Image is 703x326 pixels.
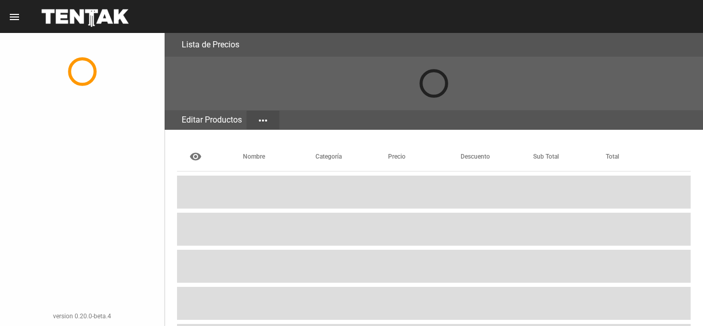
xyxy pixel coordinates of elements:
[606,142,691,171] mat-header-cell: Total
[177,110,247,130] div: Editar Productos
[257,114,269,127] mat-icon: more_horiz
[182,38,239,52] h3: Lista de Precios
[388,142,461,171] mat-header-cell: Precio
[8,311,156,321] div: version 0.20.0-beta.4
[247,111,279,129] button: Elegir sección
[533,142,606,171] mat-header-cell: Sub Total
[189,150,202,163] mat-icon: visibility
[243,142,315,171] mat-header-cell: Nombre
[461,142,533,171] mat-header-cell: Descuento
[315,142,388,171] mat-header-cell: Categoría
[8,11,21,23] mat-icon: menu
